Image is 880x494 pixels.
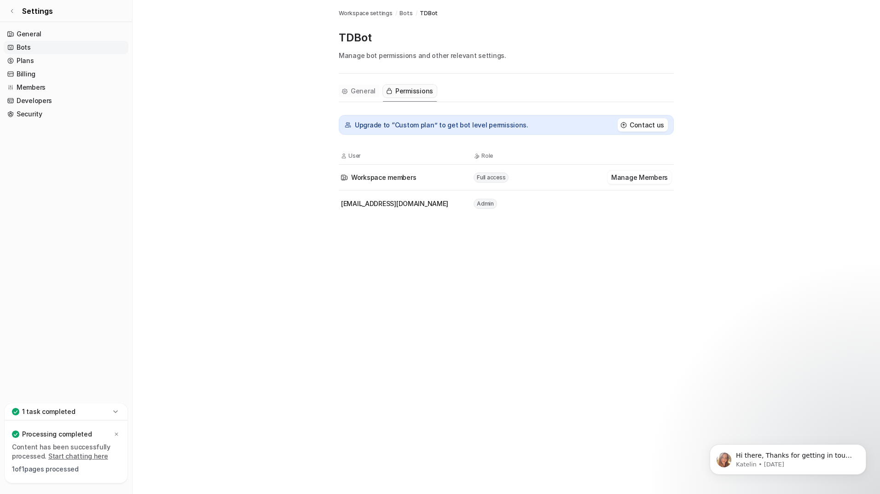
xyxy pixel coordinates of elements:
[608,171,672,184] button: Manage Members
[355,121,528,130] p: Upgrade to “Custom plan” to get bot level permissions.
[22,6,53,17] span: Settings
[420,9,438,17] span: TDBot
[351,172,416,182] span: Workspace members
[4,28,128,40] a: General
[399,9,412,17] a: Bots
[618,118,668,132] button: Contact us
[473,151,606,161] th: Role
[341,199,448,208] span: [EMAIL_ADDRESS][DOMAIN_NAME]
[4,108,128,121] a: Security
[4,54,128,67] a: Plans
[474,172,509,183] span: Full access
[395,9,397,17] span: /
[4,68,128,80] a: Billing
[40,27,157,89] span: Hi there, Thanks for getting in touch - right now it's a known issue we have developed a fix for,...
[12,442,120,461] p: Content has been successfully processed.
[395,86,433,96] span: Permissions
[4,41,128,54] a: Bots
[474,153,480,159] img: Role
[341,151,473,161] th: User
[696,425,880,489] iframe: Intercom notifications message
[22,407,75,416] p: 1 task completed
[339,85,379,98] button: General
[339,81,437,102] nav: Tabs
[4,81,128,94] a: Members
[40,35,159,44] p: Message from Katelin, sent 4d ago
[474,199,497,209] span: Admin
[341,174,347,181] img: Icon
[416,9,417,17] span: /
[341,153,347,159] img: User
[383,85,437,98] button: Permissions
[48,452,108,460] a: Start chatting here
[339,51,674,60] p: Manage bot permissions and other relevant settings.
[22,430,92,439] p: Processing completed
[12,465,120,474] p: 1 of 1 pages processed
[339,30,674,45] p: TDBot
[4,94,128,107] a: Developers
[351,86,376,96] span: General
[339,9,393,17] a: Workspace settings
